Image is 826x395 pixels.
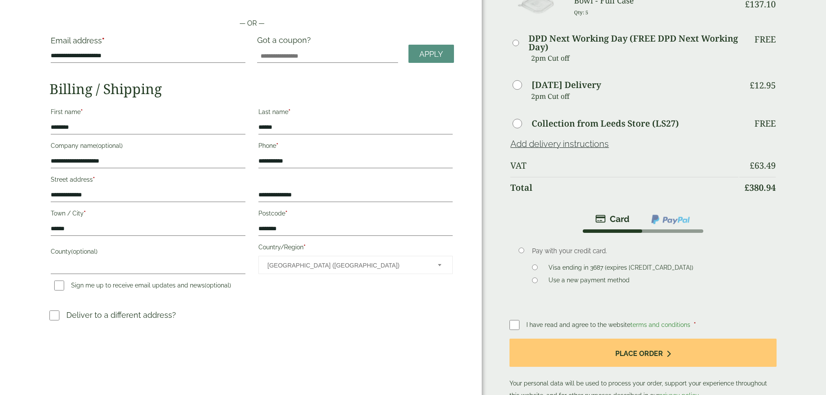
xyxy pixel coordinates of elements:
label: Got a coupon? [257,36,314,49]
span: £ [750,160,754,171]
label: DPD Next Working Day (FREE DPD Next Working Day) [529,34,738,52]
p: — OR — [49,18,454,29]
p: Deliver to a different address? [66,309,176,321]
span: £ [750,79,754,91]
p: Free [754,118,776,129]
label: Postcode [258,207,453,222]
th: Total [510,177,738,198]
abbr: required [276,142,278,149]
span: Country/Region [258,256,453,274]
a: Apply [408,45,454,63]
label: Sign me up to receive email updates and news [51,282,235,291]
label: Company name [51,140,245,154]
span: United Kingdom (UK) [268,256,426,274]
h2: Billing / Shipping [49,81,454,97]
label: [DATE] Delivery [532,81,601,89]
input: Sign me up to receive email updates and news(optional) [54,281,64,291]
label: First name [51,106,245,121]
th: VAT [510,155,738,176]
abbr: required [694,321,696,328]
abbr: required [81,108,83,115]
abbr: required [288,108,291,115]
a: terms and conditions [630,321,690,328]
label: County [51,245,245,260]
abbr: required [304,244,306,251]
p: 2pm Cut off [531,90,738,103]
label: Email address [51,37,245,49]
label: Visa ending in 3687 (expires [CREDIT_CARD_DATA]) [545,264,697,274]
label: Phone [258,140,453,154]
span: I have read and agree to the website [526,321,692,328]
bdi: 63.49 [750,160,776,171]
span: Apply [419,49,443,59]
bdi: 380.94 [744,182,776,193]
p: 2pm Cut off [531,52,738,65]
label: Street address [51,173,245,188]
img: ppcp-gateway.png [650,214,691,225]
img: stripe.png [595,214,630,224]
span: £ [744,182,749,193]
abbr: required [102,36,104,45]
span: (optional) [71,248,98,255]
bdi: 12.95 [750,79,776,91]
label: Collection from Leeds Store (LS27) [532,119,679,128]
small: Qty: 5 [574,9,588,16]
label: Country/Region [258,241,453,256]
label: Last name [258,106,453,121]
button: Place order [509,339,776,367]
a: Add delivery instructions [510,139,609,149]
label: Use a new payment method [545,277,633,286]
p: Free [754,34,776,45]
span: (optional) [205,282,231,289]
abbr: required [84,210,86,217]
abbr: required [93,176,95,183]
span: (optional) [96,142,123,149]
p: Pay with your credit card. [532,246,763,256]
abbr: required [285,210,287,217]
label: Town / City [51,207,245,222]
